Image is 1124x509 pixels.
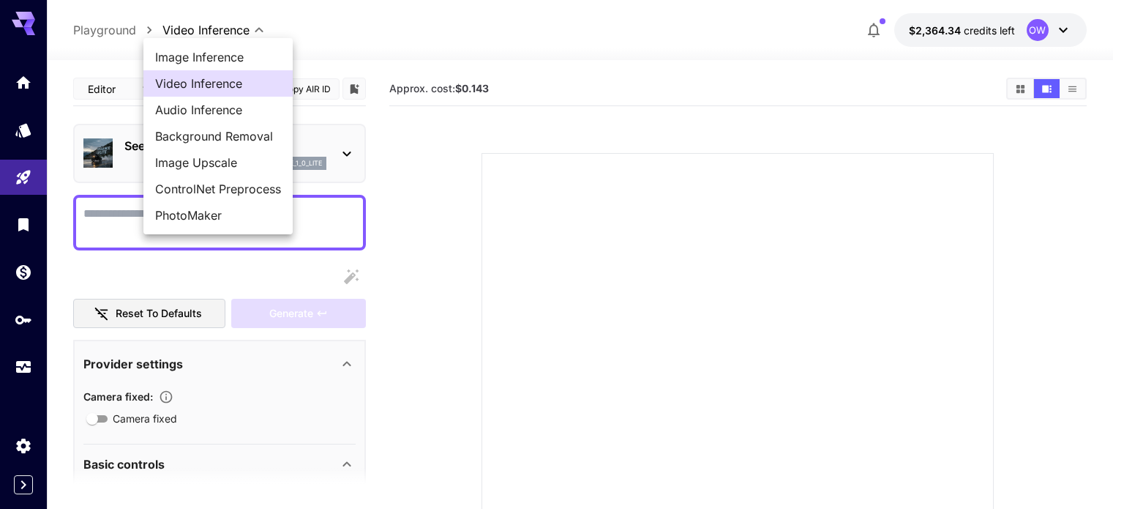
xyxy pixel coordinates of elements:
span: Image Inference [155,48,281,66]
span: Video Inference [155,75,281,92]
span: Image Upscale [155,154,281,171]
span: ControlNet Preprocess [155,180,281,198]
span: PhotoMaker [155,207,281,224]
span: Audio Inference [155,101,281,119]
span: Background Removal [155,127,281,145]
